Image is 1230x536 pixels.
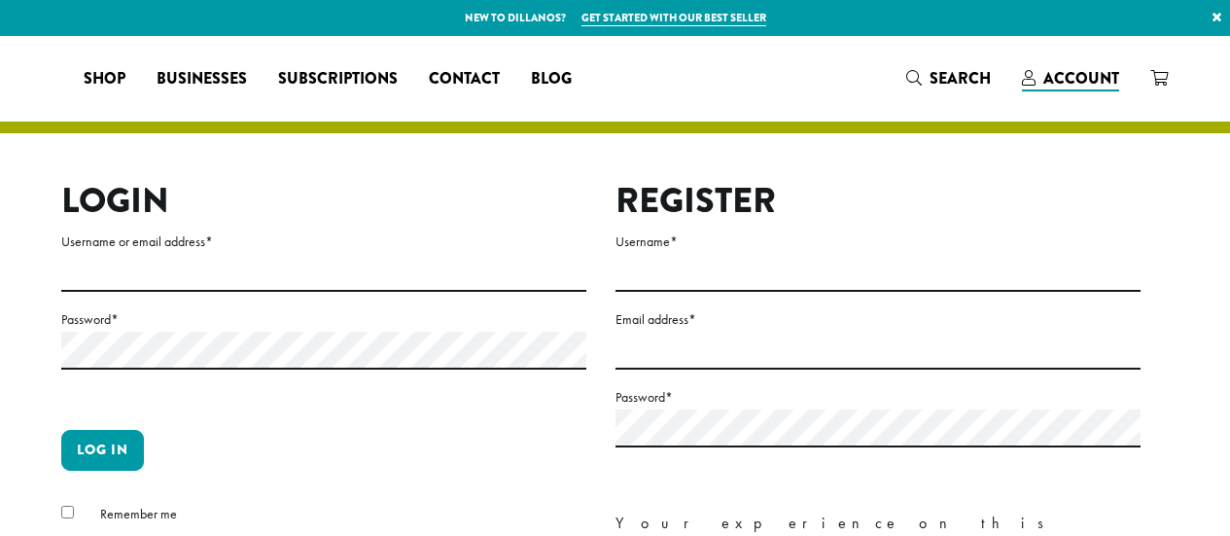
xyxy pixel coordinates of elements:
[61,430,144,471] button: Log in
[1043,67,1119,89] span: Account
[84,67,125,91] span: Shop
[531,67,572,91] span: Blog
[68,63,141,94] a: Shop
[930,67,991,89] span: Search
[615,385,1141,410] label: Password
[61,307,586,332] label: Password
[278,67,398,91] span: Subscriptions
[615,307,1141,332] label: Email address
[615,180,1141,222] h2: Register
[615,230,1141,254] label: Username
[61,230,586,254] label: Username or email address
[100,505,177,522] span: Remember me
[581,10,766,26] a: Get started with our best seller
[891,62,1006,94] a: Search
[429,67,500,91] span: Contact
[61,180,586,222] h2: Login
[157,67,247,91] span: Businesses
